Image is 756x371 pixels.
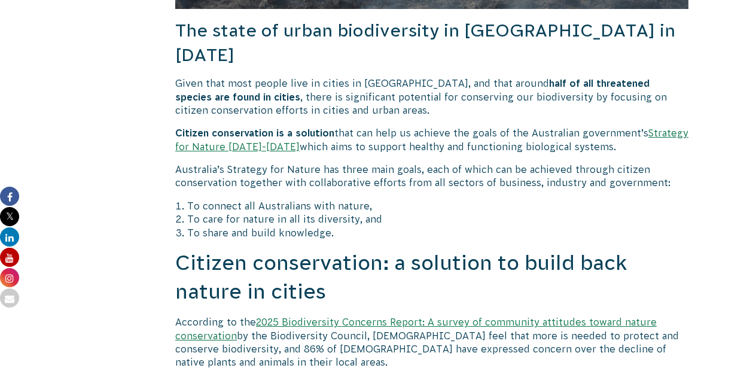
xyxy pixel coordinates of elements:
p: According to the by the Biodiversity Council, [DEMOGRAPHIC_DATA] feel that more is needed to prot... [175,315,688,369]
h2: Citizen conservation: a solution to build back nature in cities [175,249,688,306]
a: Strategy for Nature [DATE]-[DATE] [175,127,688,151]
li: To share and build knowledge. [187,226,688,239]
p: Australia’s Strategy for Nature has three main goals, each of which can be achieved through citiz... [175,163,688,190]
p: that can help us achieve the goals of the Australian government’s which aims to support healthy a... [175,126,688,153]
a: 2025 Biodiversity Concerns Report: A survey of community attitudes toward nature conservation [175,317,657,340]
li: To connect all Australians with nature, [187,199,688,212]
p: Given that most people live in cities in [GEOGRAPHIC_DATA], and that around , there is significan... [175,77,688,117]
b: half of all threatened species are found in cities [175,78,650,102]
b: Citizen conservation is a solution [175,127,334,138]
h3: The state of urban biodiversity in [GEOGRAPHIC_DATA] in [DATE] [175,19,688,67]
li: To care for nature in all its diversity, and [187,212,688,226]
